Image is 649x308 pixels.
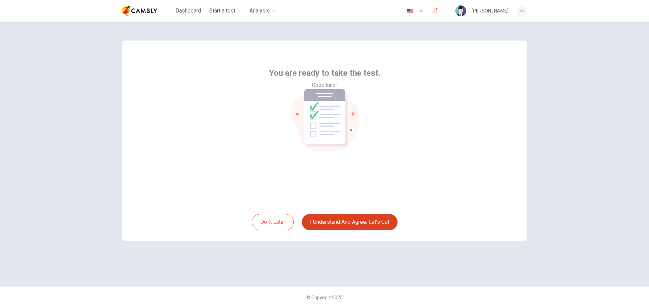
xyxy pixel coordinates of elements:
[455,5,466,16] img: Profile picture
[175,7,201,15] span: Dashboard
[406,8,414,14] img: en
[252,214,294,230] button: Do it later
[247,5,279,17] button: Analysis
[207,5,244,17] button: Start a test
[249,7,270,15] span: Analysis
[302,214,398,230] button: I understand and agree. Let’s go!
[209,7,235,15] span: Start a test
[122,4,173,18] a: Cambly logo
[122,4,157,18] img: Cambly logo
[173,5,204,17] button: Dashboard
[269,68,380,78] span: You are ready to take the test.
[312,81,337,89] span: Good luck!
[472,7,508,15] div: [PERSON_NAME]
[306,295,343,300] span: © Copyright 2025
